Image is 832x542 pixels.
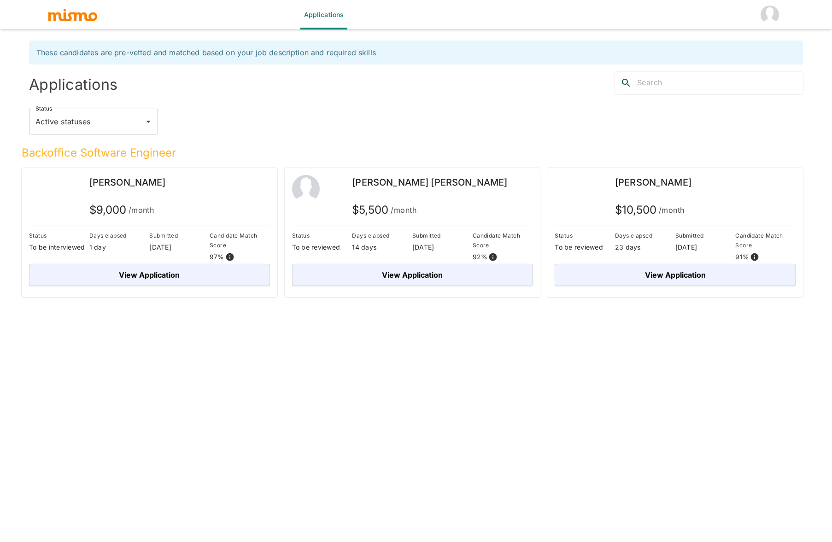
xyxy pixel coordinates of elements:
[391,204,416,216] span: /month
[89,231,150,240] p: Days elapsed
[29,243,89,252] p: To be interviewed
[29,231,89,240] p: Status
[675,231,736,240] p: Submitted
[292,175,320,203] img: 2Q==
[761,6,779,24] img: 23andMe Jinal
[29,76,412,94] h4: Applications
[555,175,582,203] img: 376wd3u8mv3svdvjigsuyp8bie3e
[659,204,685,216] span: /month
[412,231,473,240] p: Submitted
[615,203,685,217] h5: $ 10,500
[735,252,749,262] p: 91 %
[89,203,154,217] h5: $ 9,000
[615,243,675,252] p: 23 days
[35,105,52,112] label: Status
[615,72,637,94] button: search
[555,264,796,286] button: View Application
[29,264,270,286] button: View Application
[352,177,507,188] span: [PERSON_NAME] [PERSON_NAME]
[735,231,796,250] p: Candidate Match Score
[675,243,736,252] p: [DATE]
[292,231,352,240] p: Status
[129,204,154,216] span: /month
[615,231,675,240] p: Days elapsed
[29,175,57,203] img: eavifg64l0ey6w9zchfdu76ui05s
[149,231,210,240] p: Submitted
[750,252,759,262] svg: View resume score details
[22,146,803,160] h5: Backoffice Software Engineer
[473,231,533,250] p: Candidate Match Score
[488,252,498,262] svg: View resume score details
[89,243,150,252] p: 1 day
[149,243,210,252] p: [DATE]
[292,243,352,252] p: To be reviewed
[352,231,412,240] p: Days elapsed
[210,231,270,250] p: Candidate Match Score
[225,252,234,262] svg: View resume score details
[473,252,488,262] p: 92 %
[555,243,615,252] p: To be reviewed
[352,203,416,217] h5: $ 5,500
[615,177,691,188] span: [PERSON_NAME]
[142,115,155,128] button: Open
[210,252,224,262] p: 97 %
[47,8,98,22] img: logo
[637,76,803,90] input: Search
[352,243,412,252] p: 14 days
[89,177,166,188] span: [PERSON_NAME]
[412,243,473,252] p: [DATE]
[555,231,615,240] p: Status
[36,48,376,57] span: These candidates are pre-vetted and matched based on your job description and required skills
[292,264,533,286] button: View Application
